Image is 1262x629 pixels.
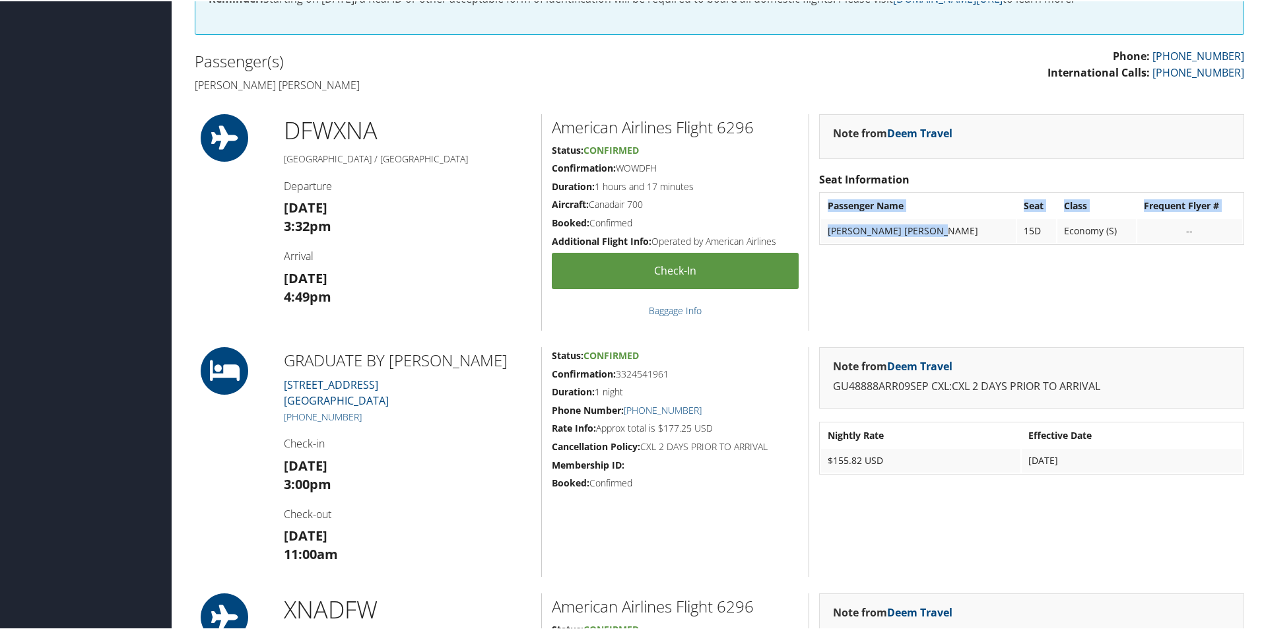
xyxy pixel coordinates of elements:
td: [DATE] [1022,447,1242,471]
a: [PHONE_NUMBER] [284,409,362,422]
h2: Passenger(s) [195,49,710,71]
strong: Status: [552,143,583,155]
strong: Membership ID: [552,457,624,470]
h5: Confirmed [552,475,799,488]
strong: 3:00pm [284,474,331,492]
a: Deem Travel [887,125,952,139]
h5: 1 hours and 17 minutes [552,179,799,192]
strong: [DATE] [284,455,327,473]
th: Nightly Rate [821,422,1020,446]
h5: [GEOGRAPHIC_DATA] / [GEOGRAPHIC_DATA] [284,151,531,164]
strong: Booked: [552,215,589,228]
th: Seat [1017,193,1056,216]
h4: Departure [284,178,531,192]
h4: [PERSON_NAME] [PERSON_NAME] [195,77,710,91]
strong: Note from [833,125,952,139]
strong: Rate Info: [552,420,596,433]
strong: Booked: [552,475,589,488]
strong: Aircraft: [552,197,589,209]
h1: DFW XNA [284,113,531,146]
h5: Canadair 700 [552,197,799,210]
strong: 4:49pm [284,286,331,304]
h2: American Airlines Flight 6296 [552,115,799,137]
strong: [DATE] [284,268,327,286]
strong: Note from [833,604,952,618]
h4: Check-in [284,435,531,449]
th: Class [1057,193,1136,216]
strong: [DATE] [284,197,327,215]
td: $155.82 USD [821,447,1020,471]
td: [PERSON_NAME] [PERSON_NAME] [821,218,1016,242]
strong: Phone Number: [552,403,624,415]
th: Frequent Flyer # [1137,193,1242,216]
th: Passenger Name [821,193,1016,216]
strong: Note from [833,358,952,372]
span: Confirmed [583,348,639,360]
h5: Operated by American Airlines [552,234,799,247]
strong: Duration: [552,179,595,191]
td: 15D [1017,218,1056,242]
strong: [DATE] [284,525,327,543]
h5: 1 night [552,384,799,397]
strong: Phone: [1113,48,1150,62]
h5: Confirmed [552,215,799,228]
strong: Cancellation Policy: [552,439,640,451]
a: [STREET_ADDRESS][GEOGRAPHIC_DATA] [284,376,389,407]
a: Deem Travel [887,604,952,618]
strong: Confirmation: [552,160,616,173]
a: [PHONE_NUMBER] [1152,48,1244,62]
a: Baggage Info [649,303,702,315]
strong: Duration: [552,384,595,397]
h4: Check-out [284,506,531,520]
h2: GRADUATE BY [PERSON_NAME] [284,348,531,370]
h2: American Airlines Flight 6296 [552,594,799,616]
h5: CXL 2 DAYS PRIOR TO ARRIVAL [552,439,799,452]
h1: XNA DFW [284,592,531,625]
h5: WOWDFH [552,160,799,174]
div: -- [1144,224,1236,236]
a: Check-in [552,251,799,288]
strong: 11:00am [284,544,338,562]
strong: Status: [552,348,583,360]
td: Economy (S) [1057,218,1136,242]
a: [PHONE_NUMBER] [1152,64,1244,79]
h5: 3324541961 [552,366,799,380]
p: GU48888ARR09SEP CXL:CXL 2 DAYS PRIOR TO ARRIVAL [833,377,1230,394]
strong: Additional Flight Info: [552,234,651,246]
h4: Arrival [284,248,531,262]
a: Deem Travel [887,358,952,372]
span: Confirmed [583,143,639,155]
strong: International Calls: [1047,64,1150,79]
h5: Approx total is $177.25 USD [552,420,799,434]
a: [PHONE_NUMBER] [624,403,702,415]
strong: 3:32pm [284,216,331,234]
th: Effective Date [1022,422,1242,446]
strong: Confirmation: [552,366,616,379]
strong: Seat Information [819,171,910,185]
